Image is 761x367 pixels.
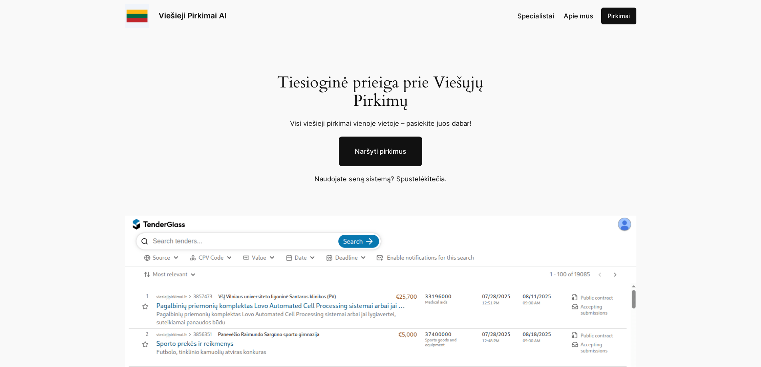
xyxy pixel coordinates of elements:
[125,4,149,28] img: Viešieji pirkimai logo
[564,11,593,21] a: Apie mus
[339,137,422,166] a: Naršyti pirkimus
[517,11,593,21] nav: Navigation
[564,12,593,20] span: Apie mus
[268,118,493,129] p: Visi viešieji pirkimai vienoje vietoje – pasiekite juos dabar!
[436,175,445,183] a: čia
[257,174,505,184] p: Naudojate seną sistemą? Spustelėkite .
[601,8,636,24] a: Pirkimai
[268,73,493,110] h1: Tiesioginė prieiga prie Viešųjų Pirkimų
[159,11,227,20] a: Viešieji Pirkimai AI
[517,11,554,21] a: Specialistai
[517,12,554,20] span: Specialistai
